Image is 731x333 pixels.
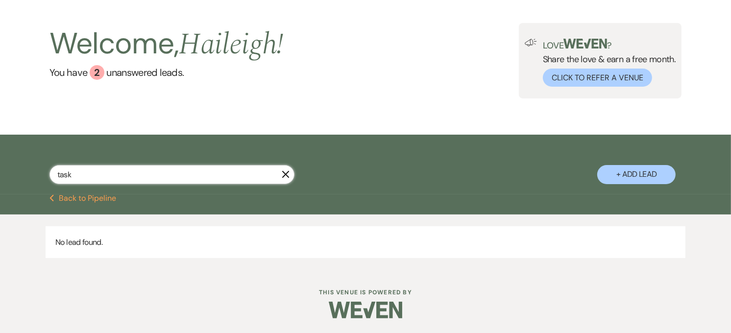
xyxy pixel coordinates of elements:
[543,69,652,87] button: Click to Refer a Venue
[49,165,294,184] input: Search by name, event date, email address or phone number
[49,65,284,80] a: You have 2 unanswered leads.
[179,22,283,67] span: Haileigh !
[537,39,676,87] div: Share the love & earn a free month.
[525,39,537,47] img: loud-speaker-illustration.svg
[49,23,284,65] h2: Welcome,
[563,39,607,48] img: weven-logo-green.svg
[46,226,685,259] p: No lead found.
[90,65,104,80] div: 2
[543,39,676,50] p: Love ?
[597,165,676,184] button: + Add Lead
[329,293,402,327] img: Weven Logo
[49,194,117,202] button: Back to Pipeline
